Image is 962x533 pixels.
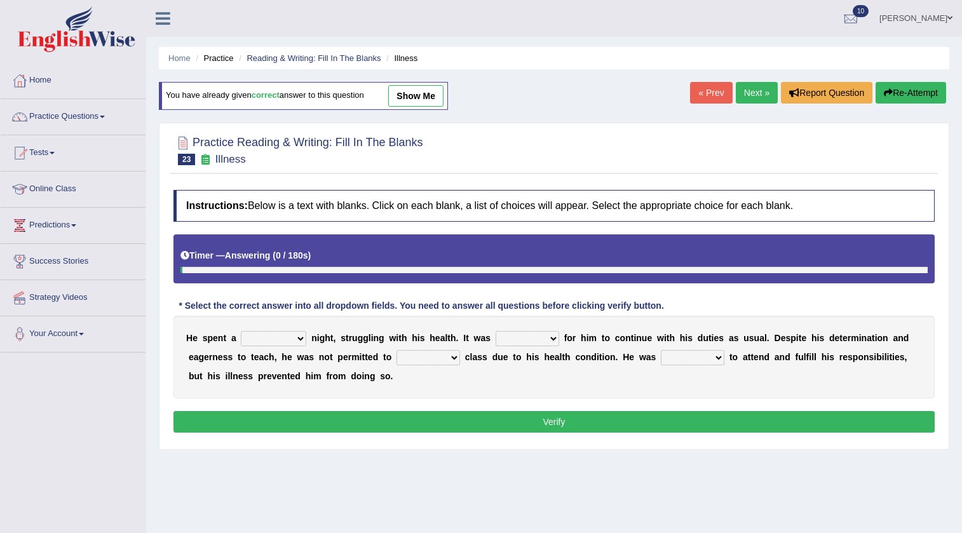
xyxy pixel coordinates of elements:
b: g [320,333,325,343]
b: i [859,333,862,343]
b: r [209,352,212,362]
b: s [227,352,233,362]
b: w [474,333,481,343]
b: i [874,352,876,362]
b: o [386,352,392,362]
b: t [889,352,892,362]
b: H [623,352,629,362]
b: u [498,352,503,362]
b: e [714,333,719,343]
b: o [604,333,610,343]
b: n [636,333,642,343]
b: s [309,352,314,362]
b: f [806,352,810,362]
b: I [463,333,466,343]
b: b [876,352,882,362]
h2: Practice Reading & Writing: Fill In The Blanks [173,133,423,165]
b: l [230,371,233,381]
b: i [532,352,534,362]
b: p [208,333,213,343]
b: s [477,352,482,362]
b: o [516,352,522,362]
b: n [610,352,616,362]
a: Home [1,63,146,95]
b: o [580,352,586,362]
b: i [892,352,895,362]
b: m [338,371,346,381]
b: s [900,352,905,362]
b: s [719,333,724,343]
b: D [775,333,781,343]
b: h [451,333,456,343]
b: t [398,333,402,343]
b: i [597,352,599,362]
b: u [352,333,358,343]
b: h [669,333,675,343]
a: Success Stories [1,244,146,276]
a: Next » [736,82,778,104]
b: e [781,333,786,343]
b: i [875,333,877,343]
b: l [470,352,473,362]
b: e [503,352,508,362]
b: h [281,352,287,362]
b: , [274,352,277,362]
b: n [212,352,218,362]
b: n [759,352,764,362]
b: i [417,333,420,343]
b: e [647,333,652,343]
button: Re-Attempt [876,82,946,104]
b: e [218,352,223,362]
a: show me [388,85,444,107]
b: d [904,333,909,343]
b: e [213,333,218,343]
b: e [343,352,348,362]
b: s [734,333,739,343]
b: i [586,333,589,343]
b: n [311,333,317,343]
b: i [371,333,374,343]
small: Illness [215,153,246,165]
b: t [748,352,751,362]
b: t [667,333,670,343]
b: a [231,333,236,343]
b: h [325,333,330,343]
b: l [369,333,371,343]
b: d [351,371,356,381]
b: e [550,352,555,362]
b: h [306,371,311,381]
b: s [785,333,790,343]
b: correct [252,91,280,100]
b: d [764,352,769,362]
b: h [207,371,213,381]
a: Online Class [1,172,146,203]
b: . [391,371,393,381]
b: s [420,333,425,343]
b: s [749,333,754,343]
b: r [839,352,843,362]
b: o [877,333,883,343]
b: f [795,352,798,362]
b: s [203,333,208,343]
b: s [869,352,874,362]
b: l [445,333,447,343]
b: 0 / 180s [276,250,308,260]
b: u [798,352,804,362]
b: p [790,333,796,343]
b: i [213,371,215,381]
b: o [356,371,362,381]
b: . [456,333,459,343]
b: c [264,352,269,362]
b: c [615,333,620,343]
div: * Select the correct answer into all dropdown fields. You need to answer all questions before cli... [173,299,669,313]
b: r [263,371,266,381]
b: g [370,371,376,381]
b: a [893,333,898,343]
b: g [358,333,363,343]
b: h [526,352,532,362]
b: l [884,352,887,362]
b: n [780,352,785,362]
b: . [616,352,618,362]
b: n [864,352,869,362]
b: e [843,352,848,362]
